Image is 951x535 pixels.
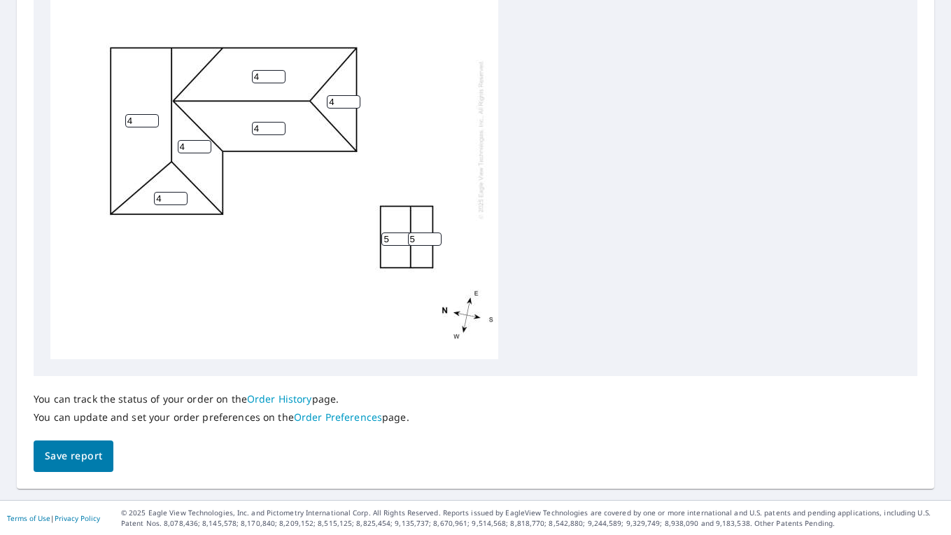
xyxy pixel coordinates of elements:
[121,508,944,529] p: © 2025 Eagle View Technologies, Inc. and Pictometry International Corp. All Rights Reserved. Repo...
[7,513,50,523] a: Terms of Use
[34,393,409,405] p: You can track the status of your order on the page.
[45,447,102,465] span: Save report
[34,440,113,472] button: Save report
[247,392,312,405] a: Order History
[34,411,409,424] p: You can update and set your order preferences on the page.
[55,513,100,523] a: Privacy Policy
[7,514,100,522] p: |
[294,410,382,424] a: Order Preferences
